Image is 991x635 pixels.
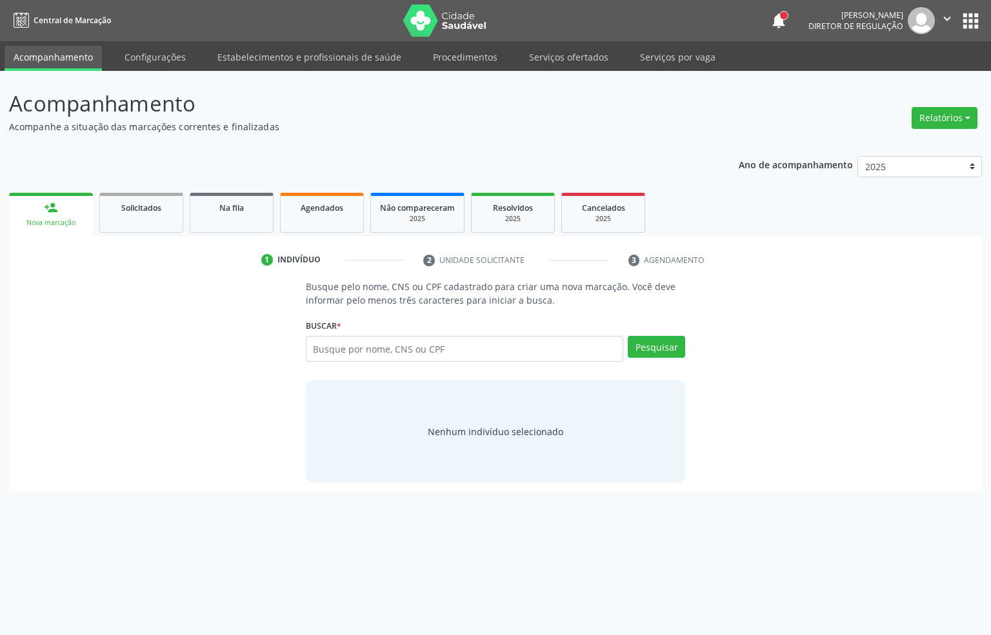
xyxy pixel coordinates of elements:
span: Resolvidos [493,202,533,213]
button: notifications [770,12,788,30]
div: Nova marcação [18,218,84,228]
div: person_add [44,200,58,215]
p: Ano de acompanhamento [739,156,853,172]
div: 2025 [481,214,545,224]
button: Pesquisar [628,336,685,358]
label: Buscar [306,316,341,336]
span: Central de Marcação [34,15,111,26]
div: Indivíduo [277,254,321,266]
a: Central de Marcação [9,10,111,31]
a: Configurações [115,46,195,68]
i:  [940,12,954,26]
input: Busque por nome, CNS ou CPF [306,336,624,362]
span: Não compareceram [380,202,455,213]
button:  [935,7,959,34]
a: Procedimentos [424,46,506,68]
button: apps [959,10,982,32]
div: 1 [261,254,273,266]
img: img [908,7,935,34]
p: Acompanhamento [9,88,690,120]
div: 2025 [380,214,455,224]
a: Acompanhamento [5,46,102,71]
a: Estabelecimentos e profissionais de saúde [208,46,410,68]
span: Na fila [219,202,244,213]
button: Relatórios [912,107,977,129]
a: Serviços por vaga [631,46,725,68]
p: Busque pelo nome, CNS ou CPF cadastrado para criar uma nova marcação. Você deve informar pelo men... [306,280,686,307]
span: Solicitados [121,202,161,213]
span: Agendados [301,202,343,213]
span: Diretor de regulação [808,21,903,32]
div: [PERSON_NAME] [808,10,903,21]
p: Acompanhe a situação das marcações correntes e finalizadas [9,120,690,133]
div: 2025 [571,214,636,224]
a: Serviços ofertados [520,46,617,68]
span: Cancelados [582,202,625,213]
div: Nenhum indivíduo selecionado [428,425,563,438]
